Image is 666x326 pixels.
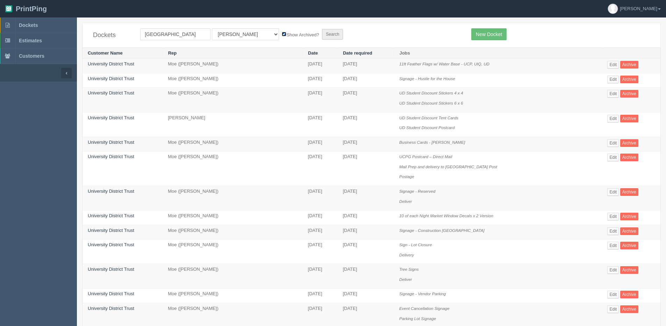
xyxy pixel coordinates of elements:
a: Edit [607,76,619,83]
a: University District Trust [88,76,134,81]
td: [DATE] [303,240,338,264]
a: Archive [620,227,638,235]
a: Customer Name [88,50,123,56]
i: Deliver [399,199,412,204]
td: [DATE] [303,211,338,225]
a: University District Trust [88,242,134,247]
i: Mail Prep and delivery to [GEOGRAPHIC_DATA] Post [399,164,497,169]
input: Show Archived? [282,32,286,36]
i: Signage - Construction [GEOGRAPHIC_DATA] [399,228,485,233]
a: University District Trust [88,115,134,120]
i: 10 of each Night Market Window Decals x 2 Version [399,213,493,218]
img: avatar_default-7531ab5dedf162e01f1e0bb0964e6a185e93c5c22dfe317fb01d7f8cd2b1632c.jpg [608,4,618,14]
img: logo-3e63b451c926e2ac314895c53de4908e5d424f24456219fb08d385ab2e579770.png [5,5,12,12]
a: University District Trust [88,90,134,95]
a: University District Trust [88,154,134,159]
a: Archive [620,139,638,147]
a: Edit [607,305,619,313]
a: Edit [607,61,619,69]
td: [DATE] [337,186,394,210]
a: Archive [620,90,638,98]
td: [DATE] [303,225,338,240]
a: Edit [607,115,619,122]
span: Estimates [19,38,42,43]
i: Signage - Vendor Parking [399,291,446,296]
a: University District Trust [88,61,134,66]
i: UCPG Postcard – Direct Mail [399,154,452,159]
td: [DATE] [303,186,338,210]
a: Archive [620,266,638,274]
td: [DATE] [303,151,338,186]
td: Moe ([PERSON_NAME]) [163,225,302,240]
a: Archive [620,188,638,196]
i: Tree Signs [399,267,419,271]
td: Moe ([PERSON_NAME]) [163,73,302,88]
td: [DATE] [337,88,394,112]
td: Moe ([PERSON_NAME]) [163,264,302,289]
td: [DATE] [337,225,394,240]
td: Moe ([PERSON_NAME]) [163,137,302,151]
a: Edit [607,266,619,274]
a: Archive [620,61,638,69]
td: [DATE] [337,59,394,73]
h4: Dockets [93,32,130,39]
a: University District Trust [88,213,134,218]
span: Dockets [19,22,38,28]
a: University District Trust [88,267,134,272]
label: Show Archived? [282,30,319,38]
a: University District Trust [88,140,134,145]
i: Sign - Lot Closure [399,242,432,247]
i: Signage - Hustle for the House [399,76,455,81]
i: Signage - Reserved [399,189,435,193]
td: [DATE] [337,289,394,303]
a: Date [308,50,318,56]
a: Edit [607,242,619,249]
td: [DATE] [337,264,394,289]
a: Archive [620,291,638,298]
a: Archive [620,154,638,161]
a: Edit [607,188,619,196]
td: [DATE] [337,137,394,151]
i: UD Student Discount Stickers 4 x 4 [399,91,463,95]
span: Customers [19,53,44,59]
a: Archive [620,305,638,313]
a: New Docket [471,28,507,40]
td: [DATE] [337,151,394,186]
i: UD Student Discount Postcard [399,125,455,130]
a: University District Trust [88,306,134,311]
i: UD Student Discount Tent Cards [399,115,458,120]
a: University District Trust [88,291,134,296]
a: Edit [607,154,619,161]
td: Moe ([PERSON_NAME]) [163,289,302,303]
i: Event Cancellation Signage [399,306,450,311]
td: [DATE] [337,112,394,137]
td: Moe ([PERSON_NAME]) [163,88,302,112]
a: Archive [620,242,638,249]
i: UD Student Discount Stickers 6 x 6 [399,101,463,105]
a: Edit [607,139,619,147]
td: [DATE] [303,112,338,137]
td: Moe ([PERSON_NAME]) [163,151,302,186]
td: Moe ([PERSON_NAME]) [163,211,302,225]
td: [DATE] [303,264,338,289]
a: Archive [620,115,638,122]
td: [PERSON_NAME] [163,112,302,137]
td: [DATE] [337,240,394,264]
a: University District Trust [88,228,134,233]
a: Rep [168,50,177,56]
a: Archive [620,76,638,83]
input: Search [322,29,343,40]
a: Edit [607,291,619,298]
td: [DATE] [303,73,338,88]
input: Customer Name [140,28,210,40]
a: Date required [343,50,372,56]
td: [DATE] [303,289,338,303]
i: Business Cards - [PERSON_NAME] [399,140,465,144]
i: Deliver [399,277,412,282]
i: Postage [399,174,414,179]
th: Jobs [394,48,602,59]
a: Edit [607,227,619,235]
td: [DATE] [337,73,394,88]
i: Delivery [399,253,414,257]
a: Edit [607,90,619,98]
